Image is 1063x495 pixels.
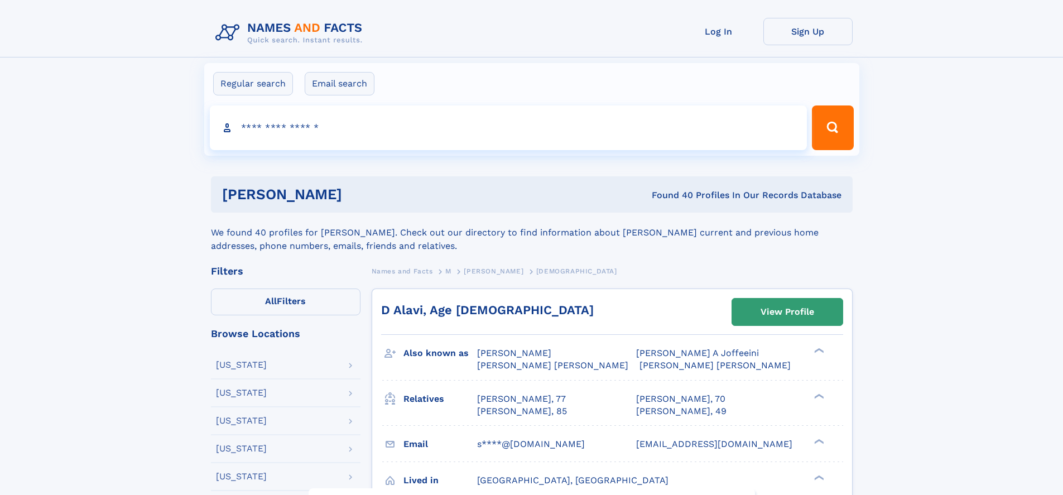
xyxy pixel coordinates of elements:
h3: Also known as [403,344,477,363]
a: M [445,264,451,278]
span: M [445,267,451,275]
label: Filters [211,289,360,315]
a: [PERSON_NAME] [464,264,523,278]
label: Email search [305,72,374,95]
span: [DEMOGRAPHIC_DATA] [536,267,617,275]
span: [PERSON_NAME] A Joffeeini [636,348,759,358]
span: [GEOGRAPHIC_DATA], [GEOGRAPHIC_DATA] [477,475,668,486]
div: [US_STATE] [216,388,267,397]
span: [EMAIL_ADDRESS][DOMAIN_NAME] [636,439,792,449]
span: [PERSON_NAME] [477,348,551,358]
span: [PERSON_NAME] [PERSON_NAME] [639,360,791,371]
a: View Profile [732,299,843,325]
div: [US_STATE] [216,472,267,481]
h3: Lived in [403,471,477,490]
div: Browse Locations [211,329,360,339]
div: View Profile [761,299,814,325]
label: Regular search [213,72,293,95]
span: [PERSON_NAME] [PERSON_NAME] [477,360,628,371]
a: D Alavi, Age [DEMOGRAPHIC_DATA] [381,303,594,317]
div: [US_STATE] [216,416,267,425]
a: Log In [674,18,763,45]
h1: [PERSON_NAME] [222,188,497,201]
h3: Relatives [403,390,477,409]
a: [PERSON_NAME], 77 [477,393,566,405]
a: Sign Up [763,18,853,45]
div: We found 40 profiles for [PERSON_NAME]. Check out our directory to find information about [PERSON... [211,213,853,253]
a: Names and Facts [372,264,433,278]
a: [PERSON_NAME], 49 [636,405,727,417]
button: Search Button [812,105,853,150]
span: All [265,296,277,306]
div: ❯ [811,474,825,481]
div: ❯ [811,347,825,354]
h3: Email [403,435,477,454]
div: Filters [211,266,360,276]
span: [PERSON_NAME] [464,267,523,275]
a: [PERSON_NAME], 85 [477,405,567,417]
a: [PERSON_NAME], 70 [636,393,725,405]
div: Found 40 Profiles In Our Records Database [497,189,841,201]
div: [US_STATE] [216,444,267,453]
div: ❯ [811,438,825,445]
div: [US_STATE] [216,361,267,369]
input: search input [210,105,807,150]
img: Logo Names and Facts [211,18,372,48]
div: ❯ [811,392,825,400]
